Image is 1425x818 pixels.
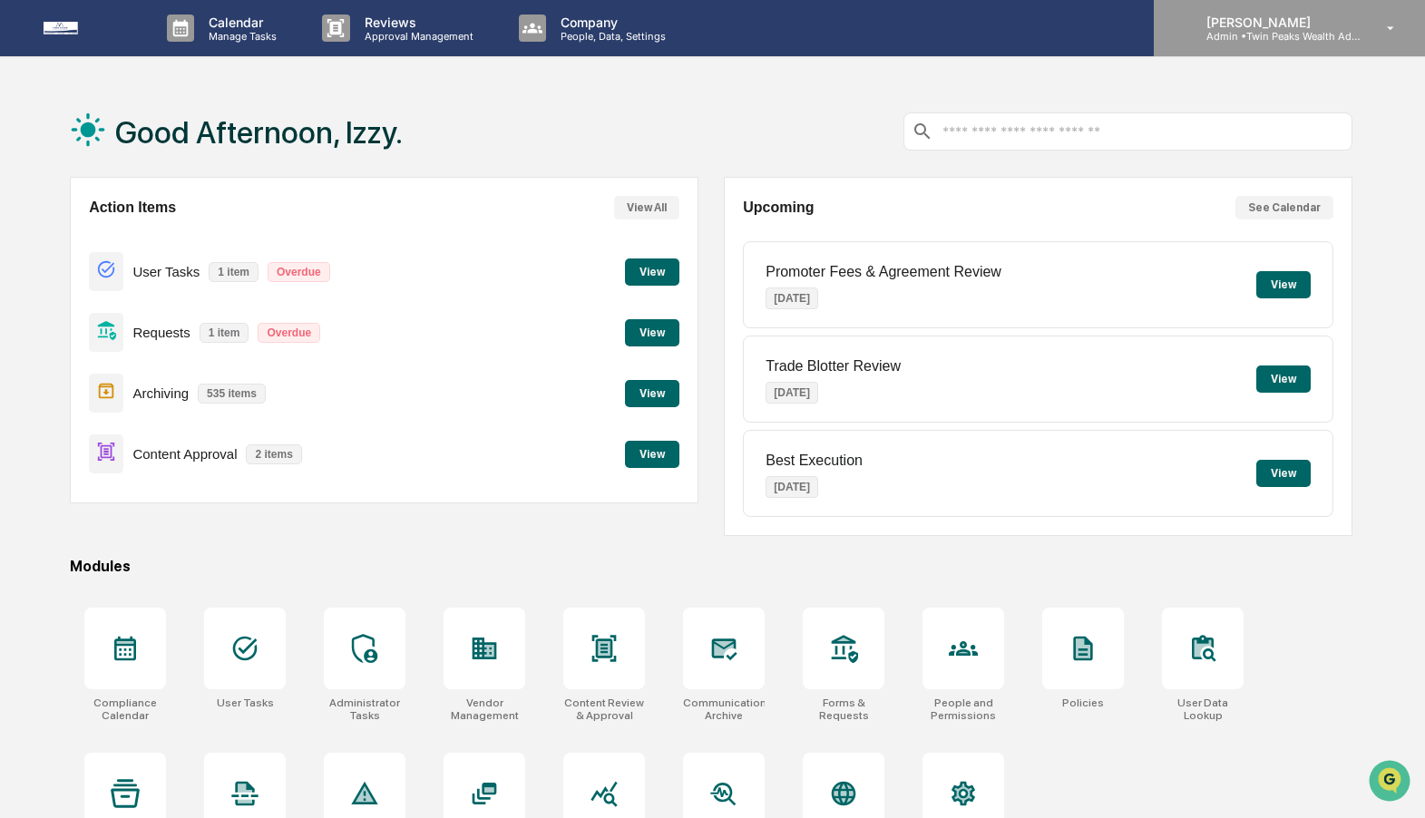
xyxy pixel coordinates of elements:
[350,15,483,30] p: Reviews
[766,476,818,498] p: [DATE]
[625,319,679,346] button: View
[36,229,117,247] span: Preclearance
[766,358,901,375] p: Trade Blotter Review
[1256,460,1311,487] button: View
[1192,15,1361,30] p: [PERSON_NAME]
[18,38,330,67] p: How can we help?
[324,696,405,722] div: Administrator Tasks
[766,453,863,469] p: Best Execution
[132,264,200,279] p: User Tasks
[11,256,122,288] a: 🔎Data Lookup
[132,446,237,462] p: Content Approval
[36,263,114,281] span: Data Lookup
[62,157,229,171] div: We're available if you need us!
[132,325,190,340] p: Requests
[209,262,259,282] p: 1 item
[132,385,189,401] p: Archiving
[89,200,176,216] h2: Action Items
[1235,196,1333,219] button: See Calendar
[62,139,298,157] div: Start new chat
[1162,696,1244,722] div: User Data Lookup
[115,114,403,151] h1: Good Afternoon, Izzy.
[1367,758,1416,807] iframe: Open customer support
[1256,365,1311,393] button: View
[766,264,1001,280] p: Promoter Fees & Agreement Review
[11,221,124,254] a: 🖐️Preclearance
[1256,271,1311,298] button: View
[200,323,249,343] p: 1 item
[625,262,679,279] a: View
[546,15,675,30] p: Company
[18,139,51,171] img: 1746055101610-c473b297-6a78-478c-a979-82029cc54cd1
[18,265,33,279] div: 🔎
[625,380,679,407] button: View
[198,384,266,404] p: 535 items
[625,384,679,401] a: View
[444,696,525,722] div: Vendor Management
[70,558,1352,575] div: Modules
[194,15,286,30] p: Calendar
[922,696,1004,722] div: People and Permissions
[194,30,286,43] p: Manage Tasks
[1192,30,1361,43] p: Admin • Twin Peaks Wealth Advisors
[268,262,330,282] p: Overdue
[743,200,814,216] h2: Upcoming
[44,22,131,34] img: logo
[308,144,330,166] button: Start new chat
[614,196,679,219] button: View All
[150,229,225,247] span: Attestations
[625,444,679,462] a: View
[217,696,274,709] div: User Tasks
[683,696,765,722] div: Communications Archive
[181,307,220,321] span: Pylon
[625,258,679,286] button: View
[803,696,884,722] div: Forms & Requests
[18,230,33,245] div: 🖐️
[563,696,645,722] div: Content Review & Approval
[766,382,818,404] p: [DATE]
[1062,696,1104,709] div: Policies
[350,30,483,43] p: Approval Management
[766,287,818,309] p: [DATE]
[132,230,146,245] div: 🗄️
[124,221,232,254] a: 🗄️Attestations
[546,30,675,43] p: People, Data, Settings
[84,696,166,722] div: Compliance Calendar
[246,444,301,464] p: 2 items
[625,323,679,340] a: View
[128,307,220,321] a: Powered byPylon
[258,323,320,343] p: Overdue
[625,441,679,468] button: View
